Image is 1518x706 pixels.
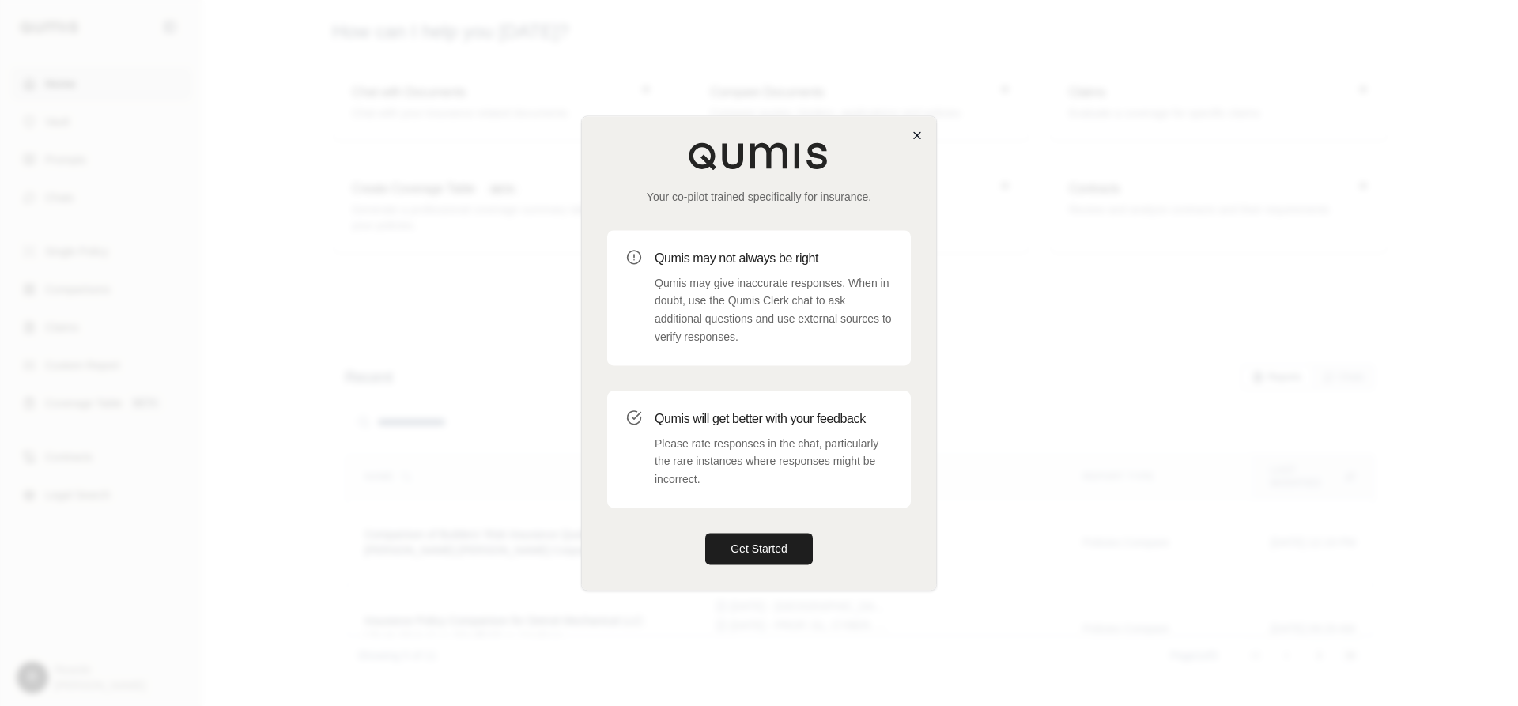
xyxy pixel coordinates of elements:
[705,533,813,564] button: Get Started
[688,142,830,170] img: Qumis Logo
[655,435,892,489] p: Please rate responses in the chat, particularly the rare instances where responses might be incor...
[655,274,892,346] p: Qumis may give inaccurate responses. When in doubt, use the Qumis Clerk chat to ask additional qu...
[607,189,911,205] p: Your co-pilot trained specifically for insurance.
[655,249,892,268] h3: Qumis may not always be right
[655,410,892,429] h3: Qumis will get better with your feedback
